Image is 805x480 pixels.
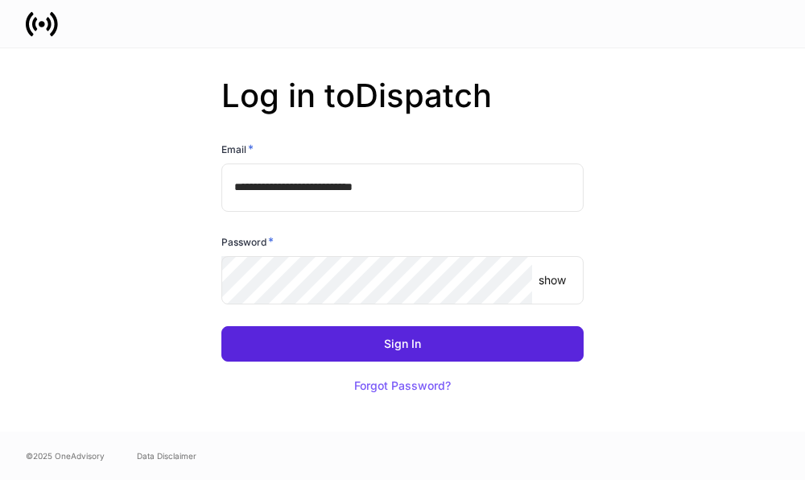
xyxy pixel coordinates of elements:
button: Forgot Password? [334,368,471,403]
p: show [539,272,566,288]
span: © 2025 OneAdvisory [26,449,105,462]
h6: Email [221,141,254,157]
h2: Log in to Dispatch [221,77,584,141]
a: Data Disclaimer [137,449,196,462]
div: Sign In [384,338,421,350]
h6: Password [221,234,274,250]
div: Forgot Password? [354,380,451,391]
button: Sign In [221,326,584,362]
